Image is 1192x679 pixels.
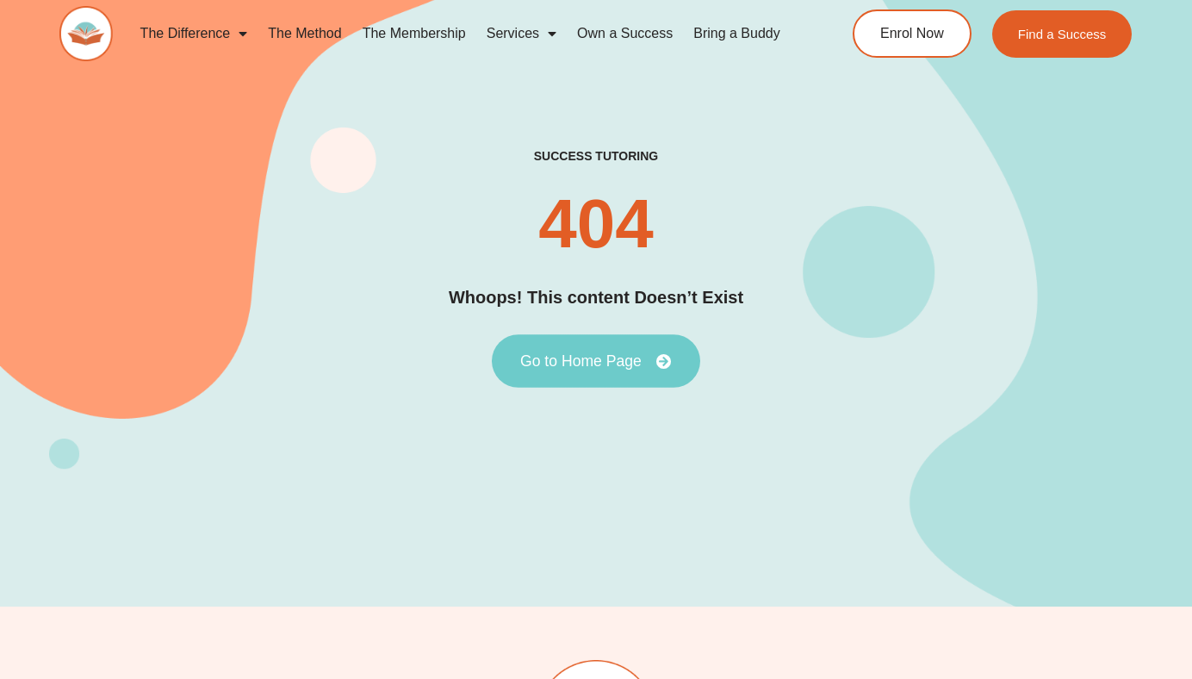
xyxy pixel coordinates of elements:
[880,27,944,40] span: Enrol Now
[449,284,743,311] h2: Whoops! This content Doesn’t Exist
[538,190,653,259] h2: 404
[520,353,642,369] span: Go to Home Page
[1018,28,1107,40] span: Find a Success
[476,14,567,53] a: Services
[130,14,792,53] nav: Menu
[130,14,258,53] a: The Difference
[352,14,476,53] a: The Membership
[534,148,658,164] h2: success tutoring
[492,334,700,388] a: Go to Home Page
[567,14,683,53] a: Own a Success
[258,14,351,53] a: The Method
[683,14,791,53] a: Bring a Buddy
[992,10,1133,58] a: Find a Success
[853,9,972,58] a: Enrol Now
